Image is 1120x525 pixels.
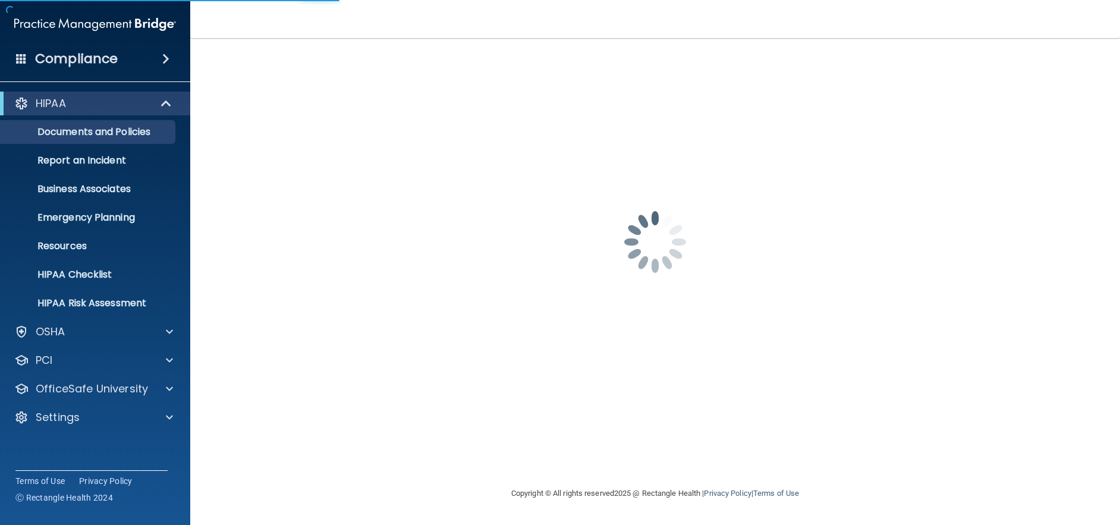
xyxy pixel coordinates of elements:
p: OfficeSafe University [36,382,148,396]
p: Resources [8,240,170,252]
div: Copyright © All rights reserved 2025 @ Rectangle Health | | [438,474,872,513]
a: Privacy Policy [704,489,751,498]
a: OSHA [14,325,173,339]
p: Emergency Planning [8,212,170,224]
a: Settings [14,410,173,425]
p: HIPAA [36,96,66,111]
a: OfficeSafe University [14,382,173,396]
a: PCI [14,353,173,367]
p: Report an Incident [8,155,170,166]
a: Privacy Policy [79,475,133,487]
p: Settings [36,410,80,425]
img: PMB logo [14,12,176,36]
a: HIPAA [14,96,172,111]
p: PCI [36,353,52,367]
img: spinner.e123f6fc.gif [596,183,715,301]
p: HIPAA Checklist [8,269,170,281]
h4: Compliance [35,51,118,67]
a: Terms of Use [753,489,799,498]
a: Terms of Use [15,475,65,487]
p: Documents and Policies [8,126,170,138]
span: Ⓒ Rectangle Health 2024 [15,492,113,504]
p: OSHA [36,325,65,339]
p: HIPAA Risk Assessment [8,297,170,309]
p: Business Associates [8,183,170,195]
